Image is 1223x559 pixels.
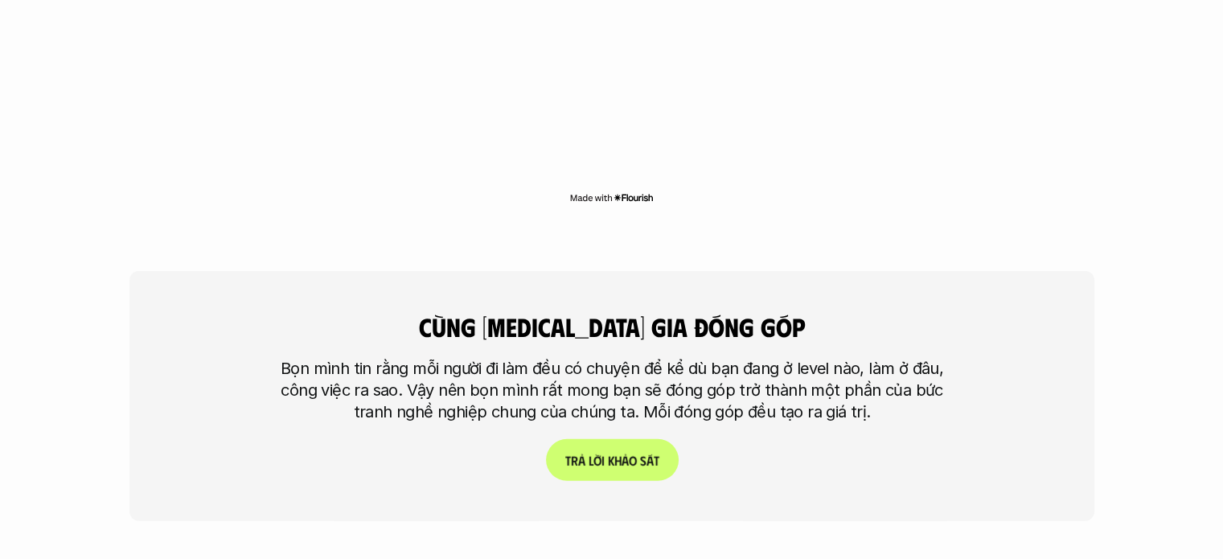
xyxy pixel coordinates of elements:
[601,453,604,468] span: i
[607,453,614,468] span: k
[351,311,873,342] h4: cùng [MEDICAL_DATA] gia đóng góp
[628,453,636,468] span: o
[270,359,954,424] p: Bọn mình tin rằng mỗi người đi làm đều có chuyện để kể dù bạn đang ở level nào, làm ở đâu, công v...
[545,440,678,482] a: Trảlờikhảosát
[646,453,653,468] span: á
[588,453,593,468] span: l
[593,453,601,468] span: ờ
[569,191,654,204] img: Made with Flourish
[653,453,659,468] span: t
[614,453,621,468] span: h
[621,453,628,468] span: ả
[577,453,585,468] span: ả
[564,453,570,468] span: T
[639,453,646,468] span: s
[570,453,577,468] span: r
